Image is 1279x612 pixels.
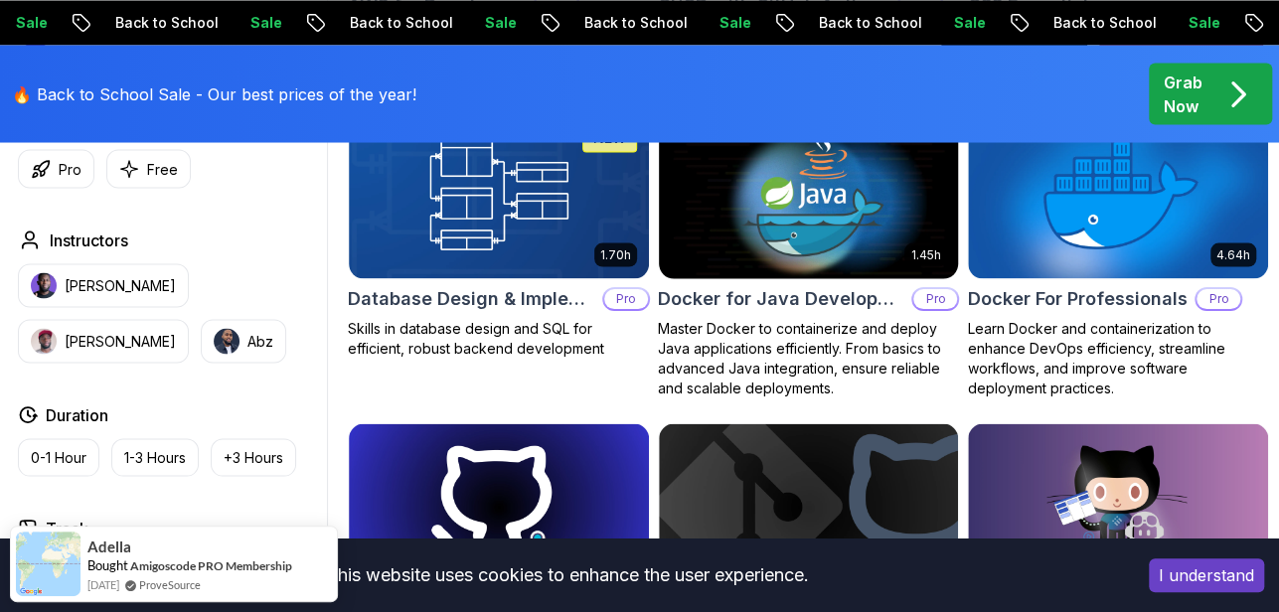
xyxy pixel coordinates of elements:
[659,423,959,591] img: Git & GitHub Fundamentals card
[111,438,199,476] button: 1-3 Hours
[224,447,283,467] p: +3 Hours
[201,319,286,363] button: instructor imgAbz
[65,275,176,295] p: [PERSON_NAME]
[348,319,650,359] p: Skills in database design and SQL for efficient, robust backend development
[1216,246,1250,262] p: 4.64h
[967,285,1187,313] h2: Docker For Professionals
[214,328,240,354] img: instructor img
[31,447,86,467] p: 0-1 Hour
[31,328,57,354] img: instructor img
[967,319,1269,398] p: Learn Docker and containerization to enhance DevOps efficiency, streamline workflows, and improve...
[18,438,99,476] button: 0-1 Hour
[704,13,767,33] p: Sale
[348,109,650,359] a: Database Design & Implementation card1.70hNEWDatabase Design & ImplementationProSkills in databas...
[31,272,57,298] img: instructor img
[235,13,298,33] p: Sale
[65,331,176,351] p: [PERSON_NAME]
[910,246,940,262] p: 1.45h
[968,423,1268,591] img: GitHub Toolkit card
[938,13,1002,33] p: Sale
[18,263,189,307] button: instructor img[PERSON_NAME]
[1173,13,1236,33] p: Sale
[651,106,966,282] img: Docker for Java Developers card
[604,289,648,309] p: Pro
[139,576,201,593] a: ProveSource
[600,246,631,262] p: 1.70h
[87,538,131,555] span: Adella
[46,516,88,539] h2: Track
[1038,13,1173,33] p: Back to School
[658,109,960,398] a: Docker for Java Developers card1.45hDocker for Java DevelopersProMaster Docker to containerize an...
[18,319,189,363] button: instructor img[PERSON_NAME]
[568,13,704,33] p: Back to School
[99,13,235,33] p: Back to School
[803,13,938,33] p: Back to School
[469,13,533,33] p: Sale
[658,319,960,398] p: Master Docker to containerize and deploy Java applications efficiently. From basics to advanced J...
[12,81,416,105] p: 🔥 Back to School Sale - Our best prices of the year!
[106,149,191,188] button: Free
[247,331,273,351] p: Abz
[124,447,186,467] p: 1-3 Hours
[1164,70,1202,117] p: Grab Now
[50,228,128,251] h2: Instructors
[46,402,108,426] h2: Duration
[130,557,292,574] a: Amigoscode PRO Membership
[18,149,94,188] button: Pro
[349,110,649,278] img: Database Design & Implementation card
[348,285,594,313] h2: Database Design & Implementation
[1149,558,1264,592] button: Accept cookies
[967,109,1269,398] a: Docker For Professionals card4.64hDocker For ProfessionalsProLearn Docker and containerization to...
[349,423,649,591] img: Git for Professionals card
[1197,289,1240,309] p: Pro
[334,13,469,33] p: Back to School
[211,438,296,476] button: +3 Hours
[16,532,80,596] img: provesource social proof notification image
[658,285,904,313] h2: Docker for Java Developers
[913,289,957,309] p: Pro
[59,159,81,179] p: Pro
[87,576,119,593] span: [DATE]
[968,110,1268,278] img: Docker For Professionals card
[15,553,1119,597] div: This website uses cookies to enhance the user experience.
[87,557,128,573] span: Bought
[147,159,178,179] p: Free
